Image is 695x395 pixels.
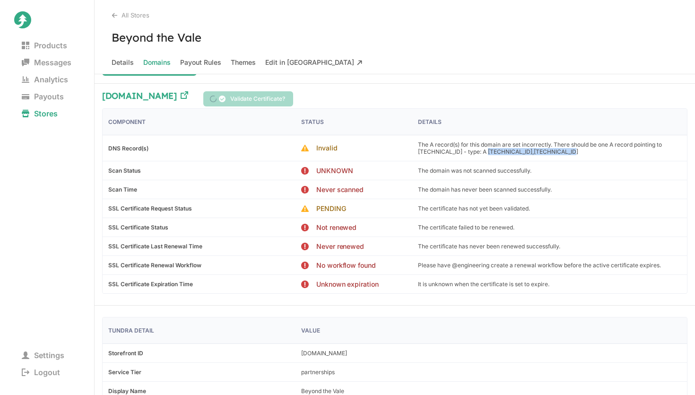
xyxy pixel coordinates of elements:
span: UNKNOWN [316,167,353,174]
span: PENDING [316,205,346,212]
div: All Stores [112,11,695,19]
b: SSL Certificate Last Renewal Time [108,243,202,250]
h3: Beyond the Vale [95,30,695,44]
b: Scan Time [108,186,137,193]
b: SSL Certificate Request Status [108,205,192,212]
span: Payouts [14,90,71,103]
p: It is unknown when the certificate is set to expire. [418,281,549,288]
p: The domain was not scanned successfully. [418,167,531,174]
span: Messages [14,56,79,69]
p: The certificate has never been renewed successfully. [418,243,560,250]
p: [DOMAIN_NAME] [301,350,347,357]
span: Never scanned [316,186,364,193]
b: SSL Certificate Status [108,224,168,231]
h3: [DOMAIN_NAME] [102,91,177,105]
div: Status [295,109,412,135]
div: Tundra Detail [103,317,295,343]
div: Value [295,317,687,343]
p: Please have @engineering create a renewal workflow before the active certificate expires. [418,262,661,269]
p: Beyond the Vale [301,387,344,395]
b: SSL Certificate Expiration Time [108,281,193,288]
span: Invalid [316,145,338,151]
span: Analytics [14,73,76,86]
span: Details [112,56,134,69]
p: The certificate has not yet been validated. [418,205,530,212]
span: Products [14,39,75,52]
span: Never renewed [316,243,364,250]
span: Themes [231,56,256,69]
span: Stores [14,107,65,120]
b: SSL Certificate Renewal Workflow [108,262,201,269]
p: The A record(s) for this domain are set incorrectly. There should be one A record pointing to [TE... [418,141,681,155]
span: No workflow found [316,262,376,269]
b: Display Name [108,387,146,395]
a: [DOMAIN_NAME] [102,91,188,105]
p: The domain has never been scanned successfully. [418,186,552,193]
span: Payout Rules [180,56,221,69]
div: Details [412,109,687,135]
b: Scan Status [108,167,141,174]
span: Edit in [GEOGRAPHIC_DATA] [265,56,363,69]
b: DNS Record(s) [108,145,148,152]
b: Service Tier [108,369,141,376]
span: Logout [14,366,68,379]
span: Settings [14,349,72,362]
span: Domains [143,56,171,69]
span: Unknown expiration [316,281,379,288]
p: The certificate failed to be renewed. [418,224,514,231]
b: Storefront ID [108,350,143,357]
div: Component [103,109,295,135]
p: partnerships [301,369,335,376]
span: Not renewed [316,224,356,231]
